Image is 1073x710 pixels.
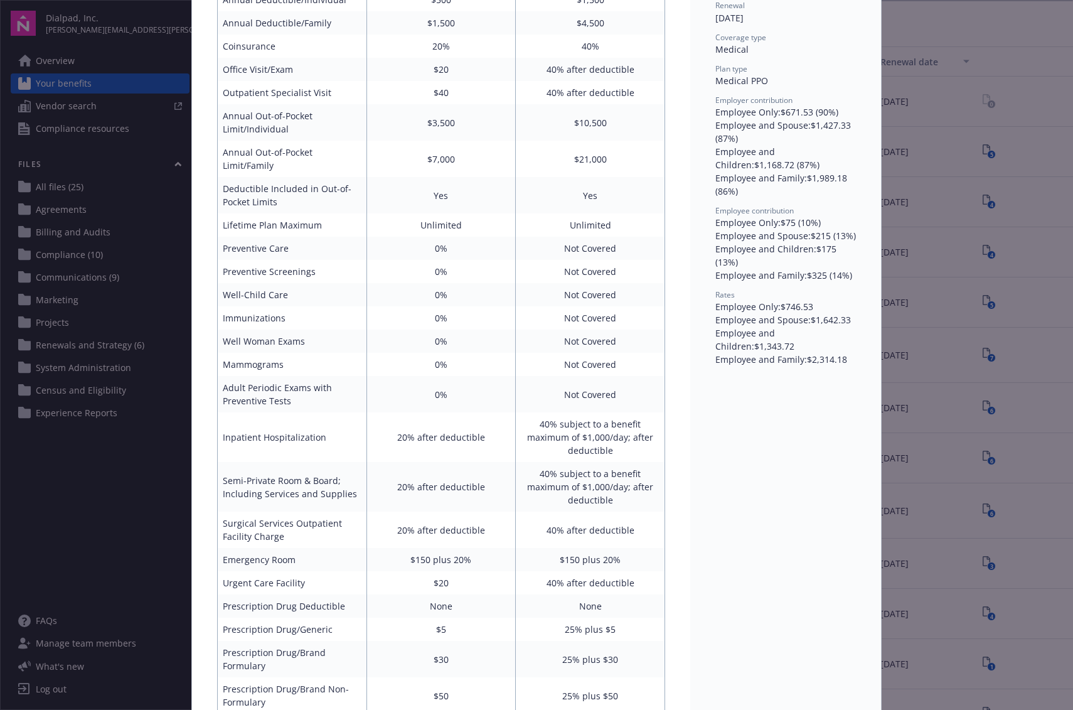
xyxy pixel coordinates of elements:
td: 25% plus $5 [516,618,665,641]
td: 0% [366,237,516,260]
td: Annual Deductible/Family [218,11,367,35]
td: $30 [366,641,516,677]
td: $40 [366,81,516,104]
td: Not Covered [516,330,665,353]
div: Employee and Family : $2,314.18 [715,353,856,366]
td: 40% after deductible [516,81,665,104]
td: 25% plus $30 [516,641,665,677]
td: Lifetime Plan Maximum [218,213,367,237]
td: $3,500 [366,104,516,141]
td: 0% [366,353,516,376]
td: 20% after deductible [366,512,516,548]
td: None [516,594,665,618]
td: Not Covered [516,260,665,283]
td: 40% after deductible [516,512,665,548]
td: 0% [366,306,516,330]
td: Well-Child Care [218,283,367,306]
td: Semi-Private Room & Board; Including Services and Supplies [218,462,367,512]
td: Prescription Drug/Brand Formulary [218,641,367,677]
td: Well Woman Exams [218,330,367,353]
td: $21,000 [516,141,665,177]
td: Preventive Care [218,237,367,260]
span: Employer contribution [715,95,793,105]
td: 40% [516,35,665,58]
td: Coinsurance [218,35,367,58]
div: Employee and Spouse : $1,427.33 (87%) [715,119,856,145]
td: $4,500 [516,11,665,35]
td: Office Visit/Exam [218,58,367,81]
td: Not Covered [516,283,665,306]
div: Employee Only : $746.53 [715,300,856,313]
td: Mammograms [218,353,367,376]
td: Outpatient Specialist Visit [218,81,367,104]
td: Urgent Care Facility [218,571,367,594]
td: Prescription Drug Deductible [218,594,367,618]
div: Medical PPO [715,74,856,87]
td: Immunizations [218,306,367,330]
div: Employee and Children : $1,168.72 (87%) [715,145,856,171]
td: 40% after deductible [516,571,665,594]
td: Not Covered [516,353,665,376]
td: Surgical Services Outpatient Facility Charge [218,512,367,548]
td: Not Covered [516,306,665,330]
div: Employee Only : $75 (10%) [715,216,856,229]
span: Plan type [715,63,747,74]
div: Medical [715,43,856,56]
td: 20% [366,35,516,58]
td: Yes [516,177,665,213]
td: Preventive Screenings [218,260,367,283]
div: Employee and Spouse : $1,642.33 [715,313,856,326]
div: Employee Only : $671.53 (90%) [715,105,856,119]
td: Adult Periodic Exams with Preventive Tests [218,376,367,412]
td: Yes [366,177,516,213]
td: $150 plus 20% [366,548,516,571]
td: Prescription Drug/Generic [218,618,367,641]
td: $7,000 [366,141,516,177]
td: $10,500 [516,104,665,141]
td: None [366,594,516,618]
td: $5 [366,618,516,641]
div: [DATE] [715,11,856,24]
td: Emergency Room [218,548,367,571]
td: Not Covered [516,237,665,260]
td: Deductible Included in Out-of-Pocket Limits [218,177,367,213]
td: Unlimited [366,213,516,237]
td: Annual Out-of-Pocket Limit/Family [218,141,367,177]
td: Unlimited [516,213,665,237]
div: Employee and Children : $1,343.72 [715,326,856,353]
span: Rates [715,289,735,300]
span: Employee contribution [715,205,794,216]
td: 20% after deductible [366,412,516,462]
div: Employee and Children : $175 (13%) [715,242,856,269]
td: Not Covered [516,376,665,412]
div: Employee and Family : $325 (14%) [715,269,856,282]
td: $20 [366,571,516,594]
span: Coverage type [715,32,766,43]
td: 40% subject to a benefit maximum of $1,000/day; after deductible [516,462,665,512]
td: 40% subject to a benefit maximum of $1,000/day; after deductible [516,412,665,462]
td: 40% after deductible [516,58,665,81]
td: 0% [366,283,516,306]
td: $20 [366,58,516,81]
td: 0% [366,376,516,412]
div: Employee and Spouse : $215 (13%) [715,229,856,242]
div: Employee and Family : $1,989.18 (86%) [715,171,856,198]
td: $150 plus 20% [516,548,665,571]
td: Annual Out-of-Pocket Limit/Individual [218,104,367,141]
td: $1,500 [366,11,516,35]
td: 20% after deductible [366,462,516,512]
td: Inpatient Hospitalization [218,412,367,462]
td: 0% [366,260,516,283]
td: 0% [366,330,516,353]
